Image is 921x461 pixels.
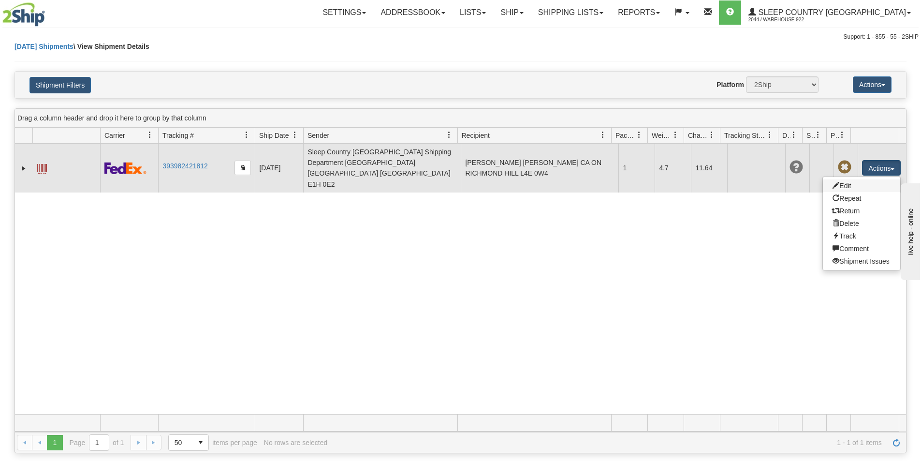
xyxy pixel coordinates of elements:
span: items per page [168,434,257,451]
a: Addressbook [373,0,453,25]
a: Expand [19,164,29,173]
span: 1 - 1 of 1 items [334,439,882,446]
a: Shipment Issues [823,255,900,268]
a: Repeat [823,192,900,205]
a: Label [37,160,47,175]
span: Weight [652,131,672,140]
span: Tracking # [162,131,194,140]
span: Packages [615,131,636,140]
span: Delivery Status [782,131,790,140]
a: Tracking Status filter column settings [761,127,778,143]
span: Charge [688,131,708,140]
td: 11.64 [691,144,727,193]
div: grid grouping header [15,109,906,128]
a: Packages filter column settings [631,127,647,143]
a: Tracking # filter column settings [238,127,255,143]
a: Shipment Issues filter column settings [810,127,826,143]
input: Page 1 [89,435,109,450]
span: Page of 1 [70,434,124,451]
span: Pickup Status [831,131,839,140]
a: Comment [823,242,900,255]
span: Sleep Country [GEOGRAPHIC_DATA] [756,8,906,16]
img: logo2044.jpg [2,2,45,27]
a: Edit [823,179,900,192]
img: 2 - FedEx Express® [104,162,146,174]
button: Copy to clipboard [234,161,251,175]
td: [DATE] [255,144,303,193]
a: Ship Date filter column settings [287,127,303,143]
a: Delivery Status filter column settings [786,127,802,143]
span: Sender [307,131,329,140]
td: 1 [618,144,655,193]
span: Unknown [789,161,803,174]
td: [PERSON_NAME] [PERSON_NAME] CA ON RICHMOND HILL L4E 0W4 [461,144,618,193]
a: Lists [453,0,493,25]
a: Weight filter column settings [667,127,684,143]
span: Ship Date [259,131,289,140]
a: Delete shipment [823,217,900,230]
a: Refresh [889,435,904,450]
a: Carrier filter column settings [142,127,158,143]
a: Settings [315,0,373,25]
a: Track [823,230,900,242]
a: 393982421812 [162,162,207,170]
button: Actions [862,160,901,176]
span: \ View Shipment Details [73,43,149,50]
div: live help - online [7,8,89,15]
span: Recipient [462,131,490,140]
span: 2044 / Warehouse 922 [748,15,821,25]
iframe: chat widget [899,181,920,280]
a: Return [823,205,900,217]
a: Recipient filter column settings [595,127,611,143]
span: Page sizes drop down [168,434,209,451]
div: Support: 1 - 855 - 55 - 2SHIP [2,33,919,41]
button: Actions [853,76,892,93]
a: Ship [493,0,530,25]
label: Platform [716,80,744,89]
td: 4.7 [655,144,691,193]
span: Shipment Issues [806,131,815,140]
a: Pickup Status filter column settings [834,127,850,143]
span: Pickup Not Assigned [838,161,851,174]
span: Page 1 [47,435,62,450]
span: Tracking Status [724,131,766,140]
a: Reports [611,0,667,25]
a: [DATE] Shipments [15,43,73,50]
span: select [193,435,208,450]
a: Shipping lists [531,0,611,25]
span: Carrier [104,131,125,140]
div: No rows are selected [264,439,328,446]
td: Sleep Country [GEOGRAPHIC_DATA] Shipping Department [GEOGRAPHIC_DATA] [GEOGRAPHIC_DATA] [GEOGRAPH... [303,144,461,193]
a: Sleep Country [GEOGRAPHIC_DATA] 2044 / Warehouse 922 [741,0,918,25]
button: Shipment Filters [29,77,91,93]
span: 50 [175,438,187,447]
a: Charge filter column settings [703,127,720,143]
a: Sender filter column settings [441,127,457,143]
